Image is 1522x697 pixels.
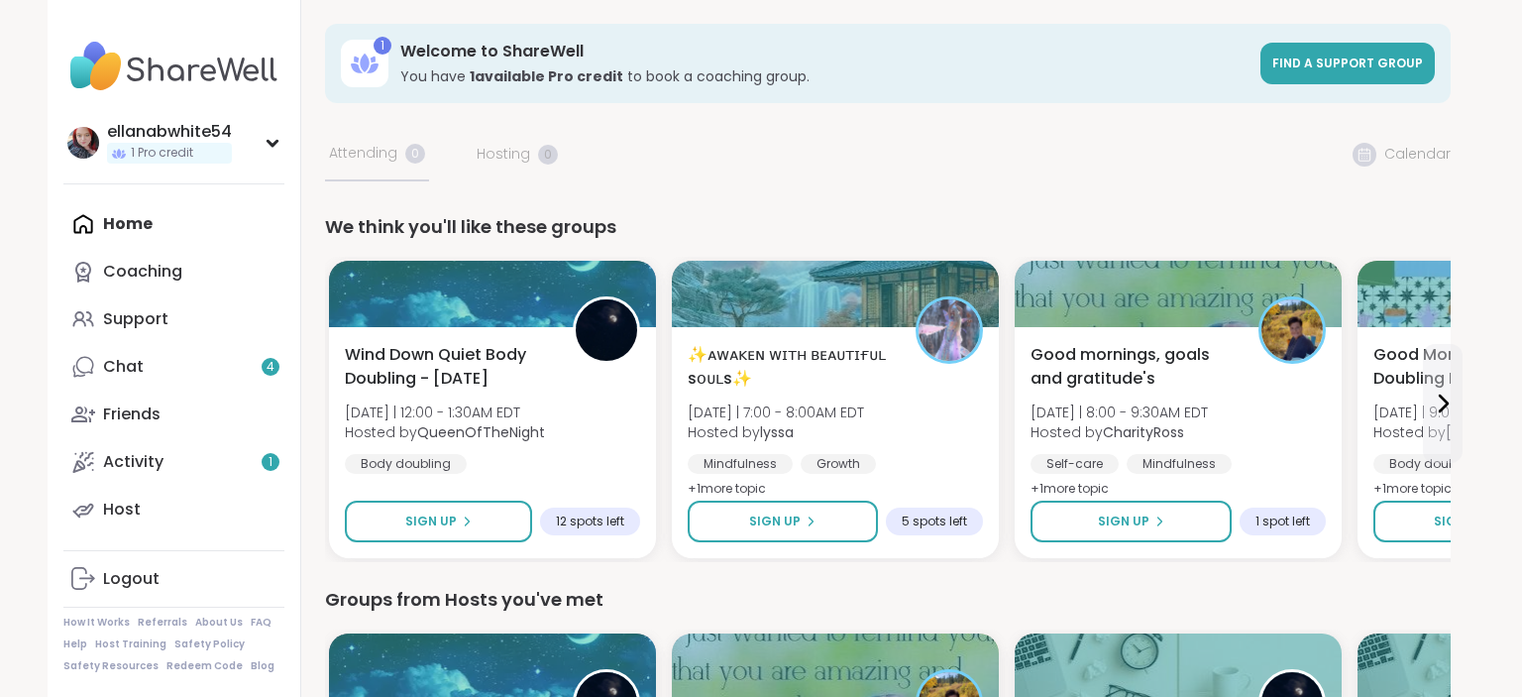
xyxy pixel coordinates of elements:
[1103,422,1184,442] b: CharityRoss
[63,486,284,533] a: Host
[195,616,243,630] a: About Us
[166,659,243,673] a: Redeem Code
[131,145,193,162] span: 1 Pro credit
[400,66,1249,86] h3: You have to book a coaching group.
[345,501,532,542] button: Sign Up
[1031,343,1237,391] span: Good mornings, goals and gratitude's
[269,454,272,471] span: 1
[107,121,232,143] div: ellanabwhite54
[688,454,793,474] div: Mindfulness
[63,32,284,101] img: ShareWell Nav Logo
[1272,55,1423,71] span: Find a support group
[103,356,144,378] div: Chat
[688,501,878,542] button: Sign Up
[405,513,457,530] span: Sign Up
[251,659,274,673] a: Blog
[688,403,864,422] span: [DATE] | 7:00 - 8:00AM EDT
[63,295,284,343] a: Support
[1031,403,1208,422] span: [DATE] | 8:00 - 9:30AM EDT
[1261,299,1323,361] img: CharityRoss
[63,248,284,295] a: Coaching
[688,422,864,442] span: Hosted by
[67,127,99,159] img: ellanabwhite54
[325,213,1451,241] div: We think you'll like these groups
[325,586,1451,614] div: Groups from Hosts you've met
[103,308,168,330] div: Support
[103,451,163,473] div: Activity
[760,422,794,442] b: lyssa
[400,41,1249,62] h3: Welcome to ShareWell
[103,499,141,521] div: Host
[801,454,876,474] div: Growth
[749,513,801,530] span: Sign Up
[345,454,467,474] div: Body doubling
[1098,513,1149,530] span: Sign Up
[1031,501,1232,542] button: Sign Up
[174,638,245,651] a: Safety Policy
[63,438,284,486] a: Activity1
[1255,514,1310,529] span: 1 spot left
[1031,454,1119,474] div: Self-care
[345,403,545,422] span: [DATE] | 12:00 - 1:30AM EDT
[919,299,980,361] img: lyssa
[1127,454,1232,474] div: Mindfulness
[345,422,545,442] span: Hosted by
[374,37,391,55] div: 1
[1373,454,1495,474] div: Body doubling
[902,514,967,529] span: 5 spots left
[251,616,272,630] a: FAQ
[345,343,551,391] span: Wind Down Quiet Body Doubling - [DATE]
[63,659,159,673] a: Safety Resources
[95,638,166,651] a: Host Training
[138,616,187,630] a: Referrals
[103,568,160,590] div: Logout
[576,299,637,361] img: QueenOfTheNight
[63,638,87,651] a: Help
[556,514,624,529] span: 12 spots left
[63,555,284,603] a: Logout
[688,343,894,391] span: ✨ᴀᴡᴀᴋᴇɴ ᴡɪᴛʜ ʙᴇᴀᴜᴛɪғᴜʟ sᴏᴜʟs✨
[63,343,284,391] a: Chat4
[470,66,623,86] b: 1 available Pro credit
[63,391,284,438] a: Friends
[417,422,545,442] b: QueenOfTheNight
[103,261,182,283] div: Coaching
[63,616,130,630] a: How It Works
[103,404,161,425] div: Friends
[1031,422,1208,442] span: Hosted by
[267,359,274,376] span: 4
[1260,43,1435,84] a: Find a support group
[1434,513,1485,530] span: Sign Up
